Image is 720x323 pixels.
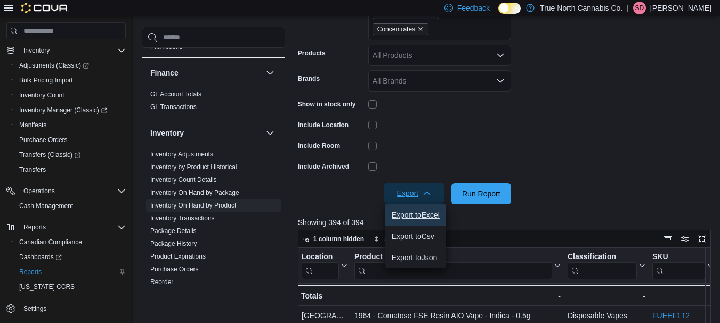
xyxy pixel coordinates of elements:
button: Export toExcel [385,204,446,226]
span: Cash Management [19,202,73,210]
button: Settings [2,301,130,316]
button: Export toCsv [385,226,446,247]
label: Include Room [298,142,340,150]
span: Concentrates [373,23,428,35]
span: Reports [19,221,126,234]
h3: Inventory [150,128,184,138]
label: Include Location [298,121,349,129]
button: SKU [652,252,714,279]
a: Inventory Manager (Classic) [15,104,111,117]
span: Feedback [457,3,490,13]
button: Sort fields [369,233,417,245]
span: Export to Json [392,253,440,262]
a: Inventory Count [15,89,69,102]
span: Inventory Manager (Classic) [15,104,126,117]
span: Export [391,183,438,204]
a: Dashboards [11,250,130,264]
span: Washington CCRS [15,280,126,293]
a: Purchase Orders [150,266,199,273]
button: Classification [568,252,645,279]
button: Inventory [2,43,130,58]
button: 1 column hidden [298,233,368,245]
p: [PERSON_NAME] [650,2,711,14]
div: Location [302,252,339,262]
span: Transfers [19,165,46,174]
button: Product [354,252,561,279]
p: True North Cannabis Co. [540,2,622,14]
div: Totals [301,289,347,302]
span: Reports [15,266,126,278]
label: Products [298,49,326,57]
a: Reorder [150,278,173,286]
span: Dashboards [15,251,126,263]
div: - [652,289,714,302]
a: Adjustments (Classic) [15,59,93,72]
span: Inventory by Product Historical [150,163,237,171]
span: Purchase Orders [150,265,199,274]
div: Location [302,252,339,279]
a: Transfers [15,163,50,176]
span: Operations [19,185,126,197]
a: [US_STATE] CCRS [15,280,79,293]
div: 1964 - Comatose FSE Resin AIO Vape - Indica - 0.5g [354,310,561,322]
a: FUEEF1T2 [652,312,690,320]
span: Inventory On Hand by Product [150,201,236,210]
a: Bulk Pricing Import [15,74,77,87]
div: Product [354,252,552,279]
span: Canadian Compliance [19,238,82,246]
span: Inventory [19,44,126,57]
button: Export [384,183,444,204]
h3: Finance [150,68,179,78]
button: Transfers [11,162,130,177]
button: Inventory [264,127,277,139]
button: Inventory [150,128,262,138]
a: Package Details [150,227,197,235]
div: - [568,289,645,302]
span: Inventory Transactions [150,214,215,222]
div: Classification [568,252,637,262]
a: Reports [15,266,46,278]
a: Inventory On Hand by Package [150,189,239,196]
label: Show in stock only [298,100,356,109]
span: GL Account Totals [150,90,201,98]
a: Inventory Adjustments [150,151,213,158]
span: Cash Management [15,200,126,212]
span: Bulk Pricing Import [15,74,126,87]
button: Cash Management [11,198,130,213]
a: Inventory On Hand by Product [150,202,236,209]
span: Purchase Orders [15,134,126,146]
span: Adjustments (Classic) [19,61,89,70]
span: Reports [19,268,42,276]
span: Export to Csv [392,232,440,241]
span: Inventory [23,46,50,55]
a: Inventory by Product Historical [150,163,237,171]
button: Export toJson [385,247,446,268]
button: Open list of options [496,77,505,85]
a: GL Transactions [150,103,197,111]
a: Package History [150,240,197,247]
span: Transfers [15,163,126,176]
span: Adjustments (Classic) [15,59,126,72]
span: Purchase Orders [19,136,68,144]
span: SD [635,2,644,14]
div: Product [354,252,552,262]
span: [US_STATE] CCRS [19,283,75,291]
button: Run Report [451,183,511,204]
span: Reports [23,223,46,231]
button: Remove Concentrates from selection in this group [417,26,424,32]
span: Product Expirations [150,252,206,261]
button: Enter fullscreen [695,233,708,245]
button: Operations [2,184,130,198]
span: Manifests [15,119,126,131]
div: [GEOGRAPHIC_DATA] [302,310,347,322]
a: Adjustments (Classic) [11,58,130,73]
button: Finance [150,68,262,78]
button: Canadian Compliance [11,235,130,250]
span: Dashboards [19,253,62,261]
button: [US_STATE] CCRS [11,279,130,294]
button: Open list of options [496,51,505,60]
div: SKU URL [652,252,705,279]
button: Operations [19,185,59,197]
